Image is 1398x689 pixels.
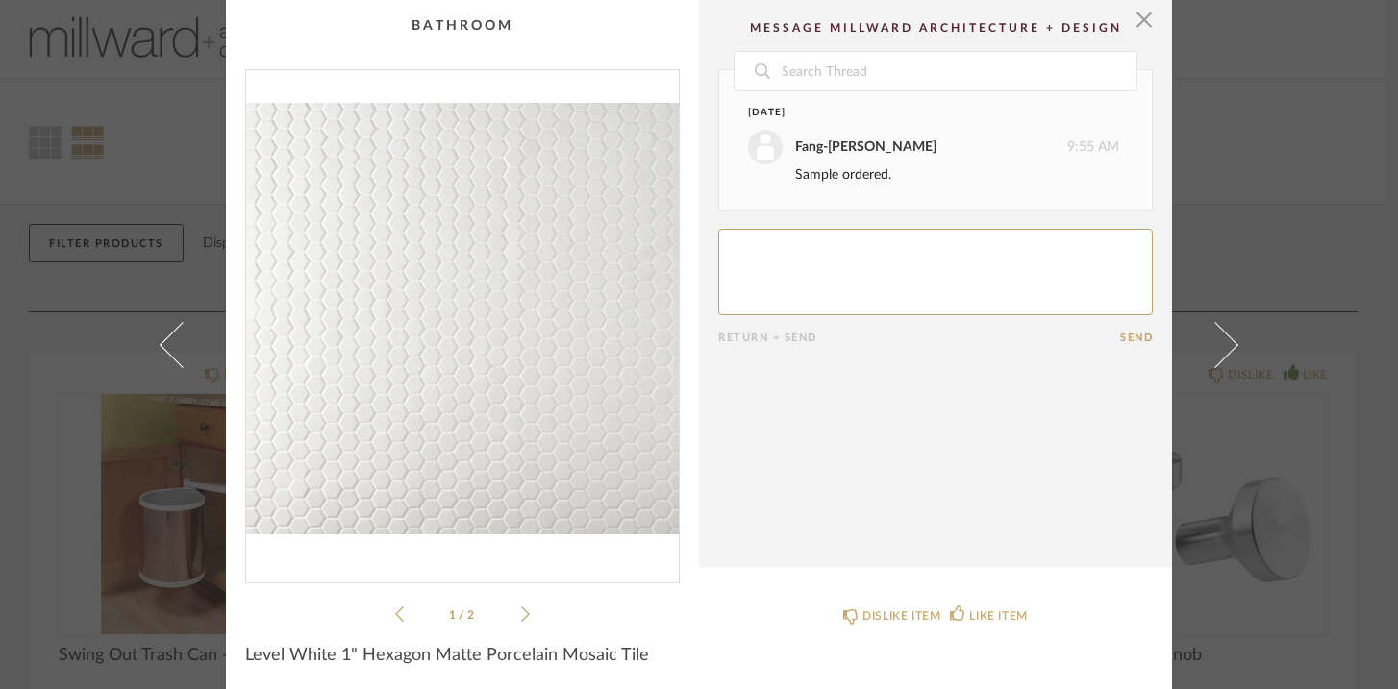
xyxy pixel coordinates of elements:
div: Sample ordered. [795,164,1119,185]
div: LIKE ITEM [969,606,1027,626]
span: Level White 1" Hexagon Matte Porcelain Mosaic Tile [245,645,649,666]
div: [DATE] [748,106,1084,120]
img: 3cfa2502-1ecc-425b-b32c-1854c911cd62_1000x1000.jpg [246,70,679,567]
input: Search Thread [780,52,1136,90]
div: DISLIKE ITEM [862,606,940,626]
div: Return = Send [718,332,1120,344]
div: 9:55 AM [748,130,1119,164]
span: 2 [467,609,477,621]
span: 1 [449,609,459,621]
span: / [459,609,467,621]
div: 0 [246,70,679,567]
button: Send [1120,332,1153,344]
div: Fang-[PERSON_NAME] [795,136,936,158]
